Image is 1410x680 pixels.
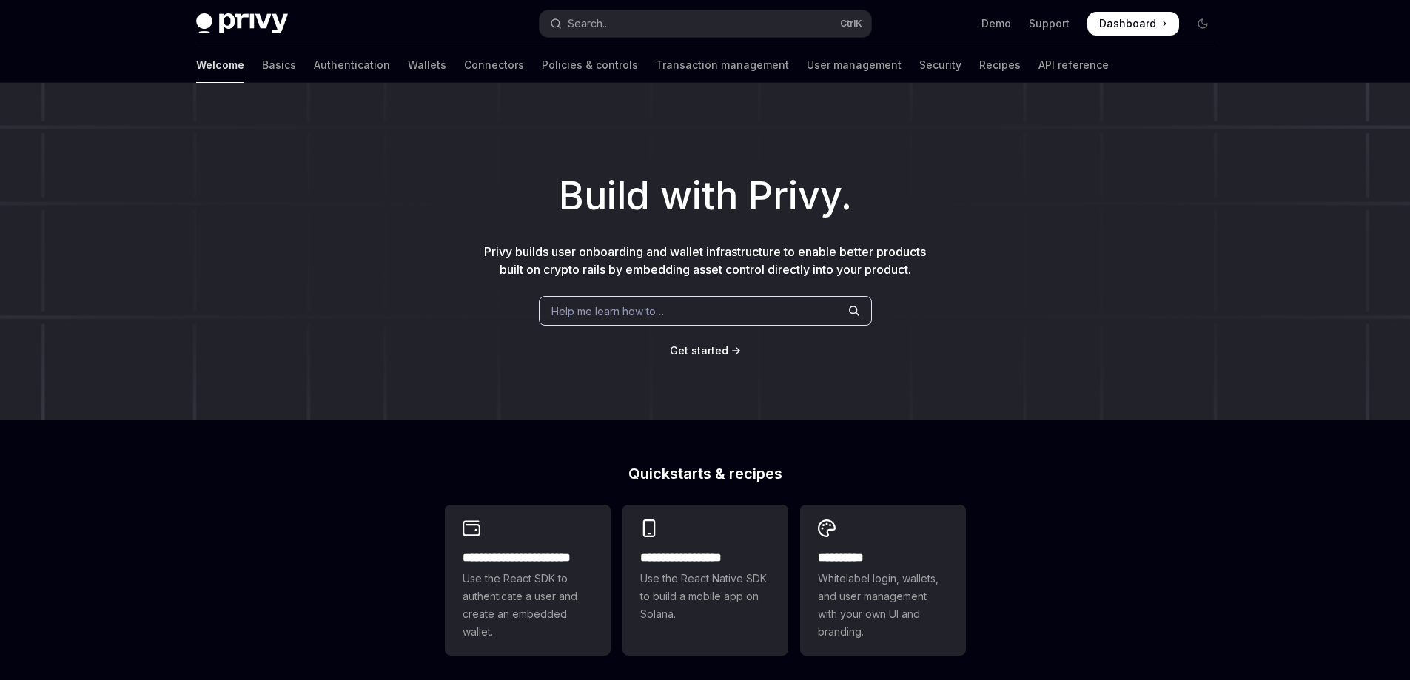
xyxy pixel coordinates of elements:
[1029,16,1070,31] a: Support
[464,47,524,83] a: Connectors
[314,47,390,83] a: Authentication
[807,47,902,83] a: User management
[551,303,664,319] span: Help me learn how to…
[484,244,926,277] span: Privy builds user onboarding and wallet infrastructure to enable better products built on crypto ...
[979,47,1021,83] a: Recipes
[1191,12,1215,36] button: Toggle dark mode
[24,167,1386,225] h1: Build with Privy.
[656,47,789,83] a: Transaction management
[640,570,771,623] span: Use the React Native SDK to build a mobile app on Solana.
[1038,47,1109,83] a: API reference
[445,466,966,481] h2: Quickstarts & recipes
[1087,12,1179,36] a: Dashboard
[981,16,1011,31] a: Demo
[818,570,948,641] span: Whitelabel login, wallets, and user management with your own UI and branding.
[568,15,609,33] div: Search...
[262,47,296,83] a: Basics
[670,344,728,357] span: Get started
[800,505,966,656] a: **** *****Whitelabel login, wallets, and user management with your own UI and branding.
[196,13,288,34] img: dark logo
[840,18,862,30] span: Ctrl K
[408,47,446,83] a: Wallets
[919,47,961,83] a: Security
[463,570,593,641] span: Use the React SDK to authenticate a user and create an embedded wallet.
[670,343,728,358] a: Get started
[540,10,871,37] button: Open search
[196,47,244,83] a: Welcome
[1099,16,1156,31] span: Dashboard
[542,47,638,83] a: Policies & controls
[622,505,788,656] a: **** **** **** ***Use the React Native SDK to build a mobile app on Solana.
